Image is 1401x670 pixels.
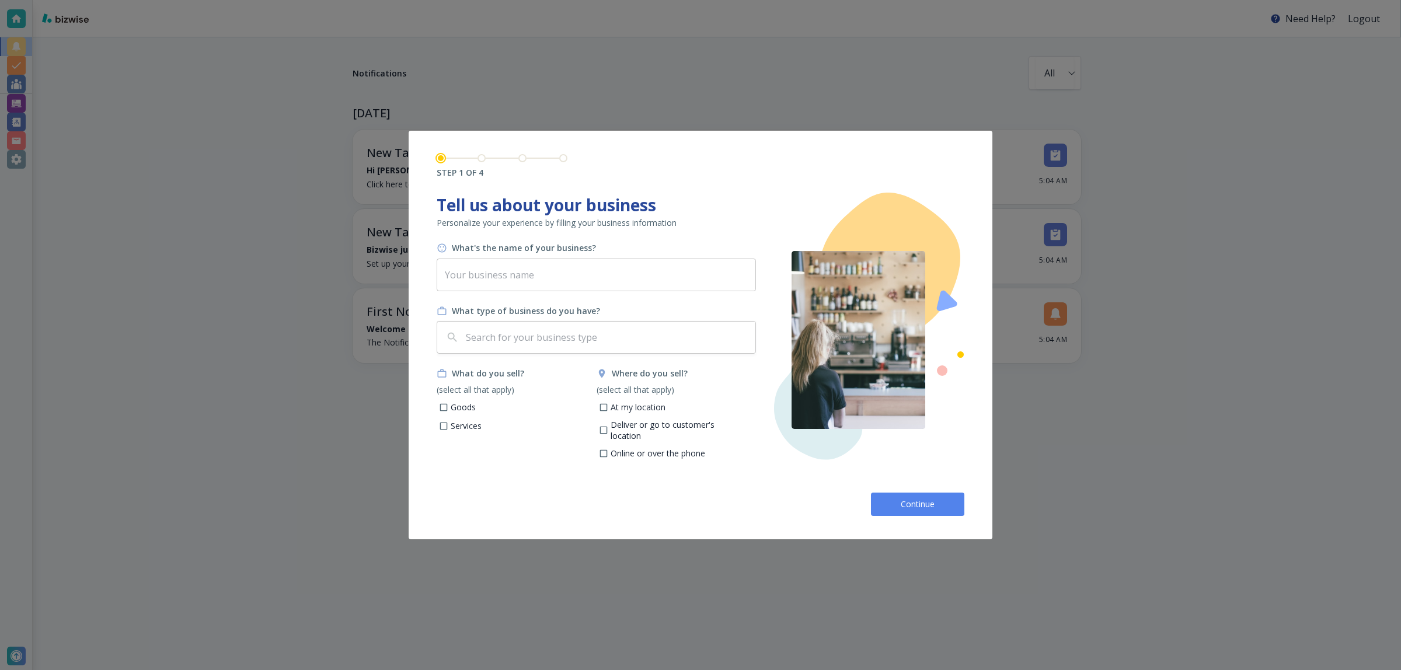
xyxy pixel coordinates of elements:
h6: What's the name of your business? [452,242,596,254]
p: Services [451,420,482,432]
input: Search for your business type [463,326,751,348]
h1: Tell us about your business [437,193,757,217]
p: At my location [611,402,665,413]
h6: Where do you sell? [612,368,688,379]
p: Online or over the phone [611,448,705,459]
p: Deliver or go to customer's location [611,419,747,442]
p: Personalize your experience by filling your business information [437,217,757,229]
h6: STEP 1 OF 4 [437,167,567,179]
h6: What type of business do you have? [452,305,600,317]
input: Your business name [437,259,756,291]
p: (select all that apply) [437,384,597,396]
span: Continue [899,498,936,510]
button: Continue [871,493,964,516]
p: (select all that apply) [597,384,757,396]
h6: What do you sell? [452,368,524,379]
p: Goods [451,402,476,413]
